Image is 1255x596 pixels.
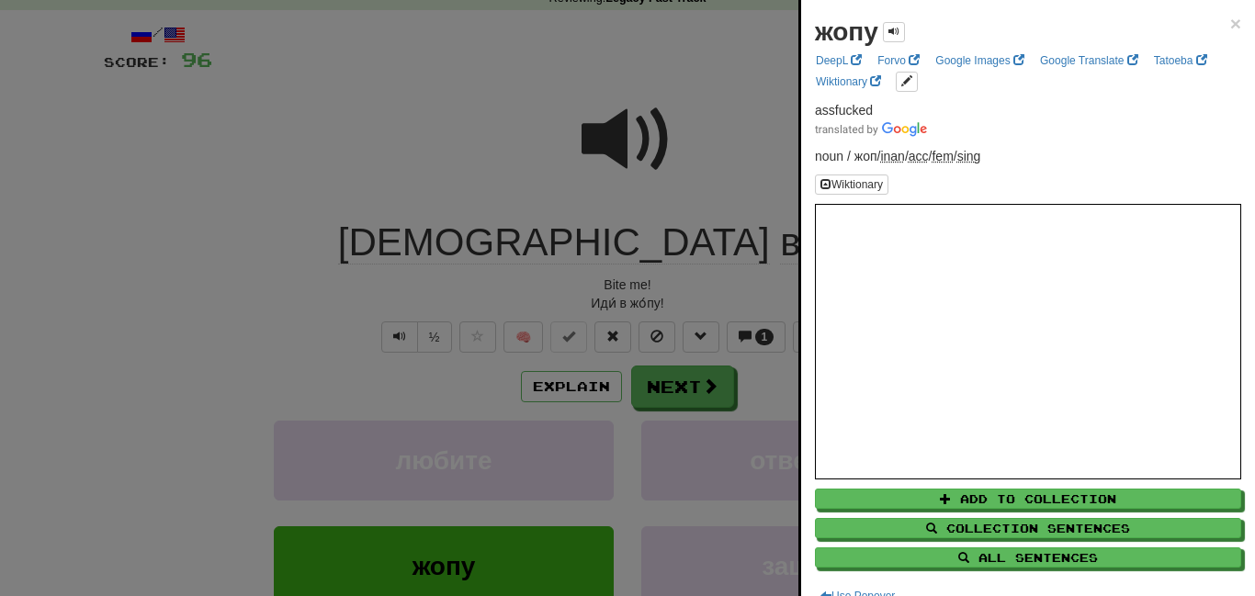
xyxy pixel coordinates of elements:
[896,72,918,92] button: edit links
[1230,14,1241,33] button: Close
[815,174,888,195] button: Wiktionary
[810,72,887,92] a: Wiktionary
[932,149,956,163] span: /
[1035,51,1144,71] a: Google Translate
[1148,51,1213,71] a: Tatoeba
[909,149,933,163] span: /
[815,122,927,137] img: Color short
[815,103,873,118] span: assfucked
[880,149,904,163] abbr: Animacy: Inanimate
[957,149,981,163] abbr: Number: Singular number
[932,149,953,163] abbr: Gender: Feminine gender
[930,51,1030,71] a: Google Images
[880,149,908,163] span: /
[909,149,929,163] abbr: Case: Accusative / oblique
[815,489,1241,509] button: Add to Collection
[872,51,925,71] a: Forvo
[1230,13,1241,34] span: ×
[815,547,1241,568] button: All Sentences
[815,147,1241,165] p: noun / жоп /
[815,518,1241,538] button: Collection Sentences
[815,17,878,46] strong: жопу
[810,51,867,71] a: DeepL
